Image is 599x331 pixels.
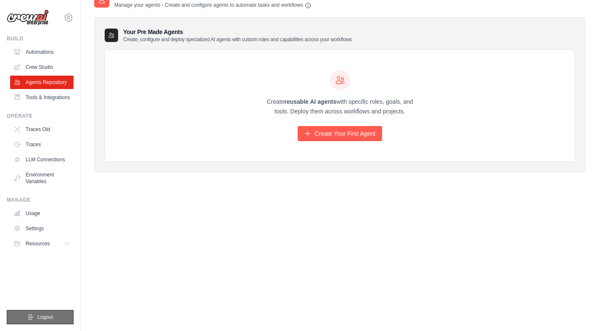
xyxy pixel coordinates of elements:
a: Agents Repository [10,76,74,89]
p: Create, configure and deploy specialized AI agents with custom roles and capabilities across your... [123,36,352,43]
div: Operate [7,113,74,119]
a: Usage [10,207,74,220]
h3: Your Pre Made Agents [123,28,352,43]
div: Manage [7,197,74,203]
span: Resources [26,240,50,247]
a: Create Your First Agent [298,126,382,141]
a: Traces [10,138,74,151]
span: Logout [37,314,53,320]
a: Settings [10,222,74,235]
a: Environment Variables [10,168,74,188]
a: Traces Old [10,123,74,136]
div: Build [7,35,74,42]
button: Logout [7,310,74,324]
strong: reusable AI agents [284,98,336,105]
a: LLM Connections [10,153,74,166]
a: Automations [10,45,74,59]
p: Create with specific roles, goals, and tools. Deploy them across workflows and projects. [259,97,421,116]
a: Tools & Integrations [10,91,74,104]
img: Logo [7,10,49,26]
button: Resources [10,237,74,250]
a: Crew Studio [10,60,74,74]
p: Manage your agents - Create and configure agents to automate tasks and workflows [114,2,311,9]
